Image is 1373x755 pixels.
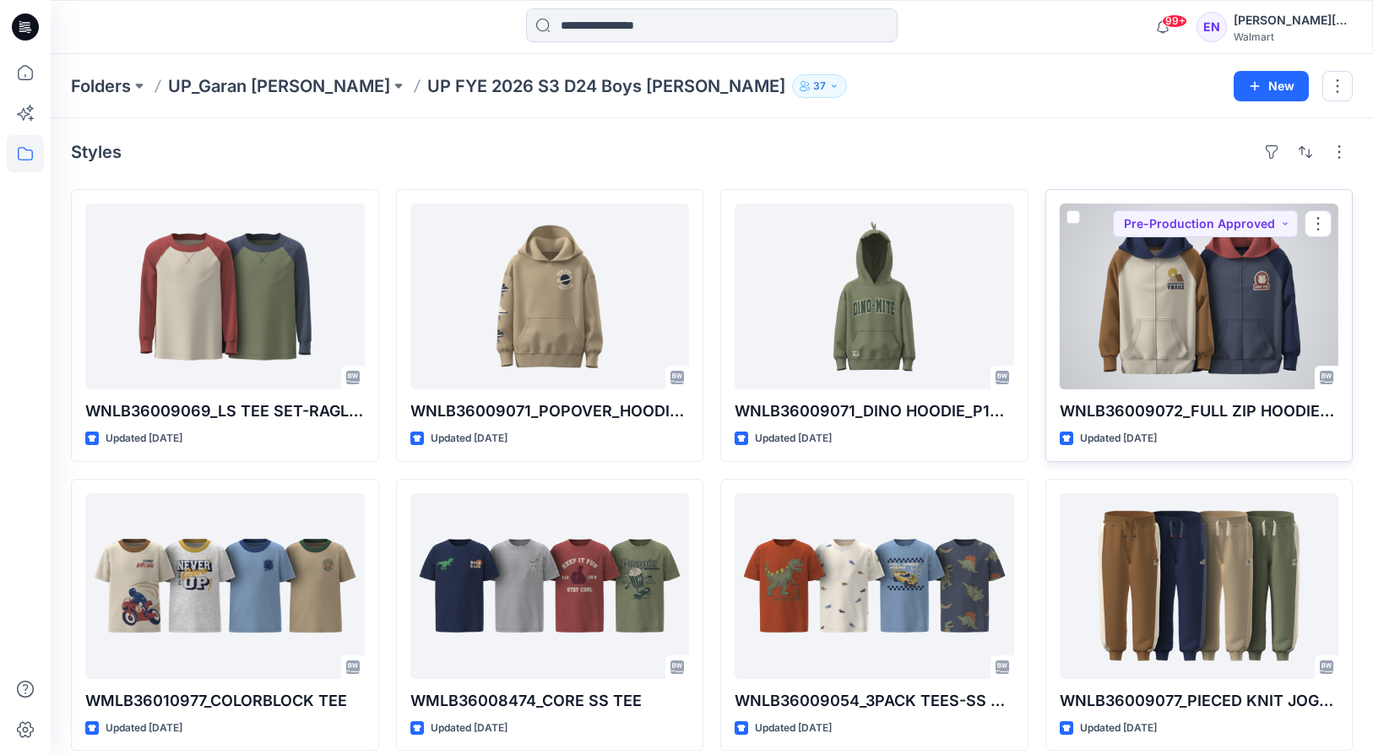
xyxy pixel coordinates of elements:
[1060,204,1339,389] a: WNLB36009072_FULL ZIP HOODIE_P1015
[85,399,365,423] p: WNLB36009069_LS TEE SET-RAGLAN_P1010
[735,399,1014,423] p: WNLB36009071_DINO HOODIE_P1014
[1234,10,1352,30] div: [PERSON_NAME][DATE]
[85,493,365,679] a: WMLB36010977_COLORBLOCK TEE
[431,430,507,448] p: Updated [DATE]
[410,689,690,713] p: WMLB36008474_CORE SS TEE
[427,74,785,98] p: UP FYE 2026 S3 D24 Boys [PERSON_NAME]
[410,399,690,423] p: WNLB36009071_POPOVER_HOODIE_P1013
[1234,30,1352,43] div: Walmart
[431,720,507,737] p: Updated [DATE]
[1060,689,1339,713] p: WNLB36009077_PIECED KNIT JOGGER_P1012
[735,204,1014,389] a: WNLB36009071_DINO HOODIE_P1014
[813,77,826,95] p: 37
[85,204,365,389] a: WNLB36009069_LS TEE SET-RAGLAN_P1010
[1080,430,1157,448] p: Updated [DATE]
[755,430,832,448] p: Updated [DATE]
[71,142,122,162] h4: Styles
[735,689,1014,713] p: WNLB36009054_3PACK TEES-SS TEE
[85,689,365,713] p: WMLB36010977_COLORBLOCK TEE
[410,493,690,679] a: WMLB36008474_CORE SS TEE
[735,493,1014,679] a: WNLB36009054_3PACK TEES-SS TEE
[106,720,182,737] p: Updated [DATE]
[168,74,390,98] a: UP_Garan [PERSON_NAME]
[1080,720,1157,737] p: Updated [DATE]
[1162,14,1187,28] span: 99+
[1060,399,1339,423] p: WNLB36009072_FULL ZIP HOODIE_P1015
[1234,71,1309,101] button: New
[1060,493,1339,679] a: WNLB36009077_PIECED KNIT JOGGER_P1012
[71,74,131,98] a: Folders
[792,74,847,98] button: 37
[1197,12,1227,42] div: EN
[410,204,690,389] a: WNLB36009071_POPOVER_HOODIE_P1013
[106,430,182,448] p: Updated [DATE]
[755,720,832,737] p: Updated [DATE]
